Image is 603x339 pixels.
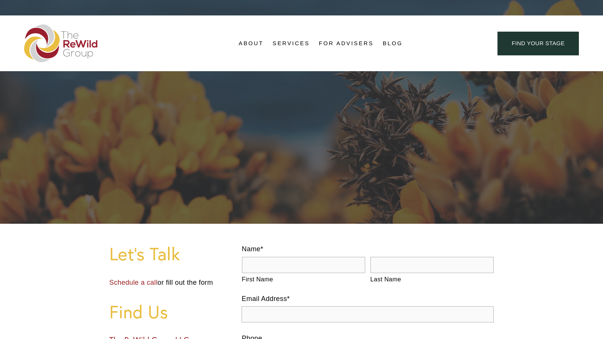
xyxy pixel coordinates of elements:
[272,38,310,49] span: Services
[242,293,494,304] label: Email Address
[497,32,579,55] a: find your stage
[242,257,365,273] input: First Name
[319,38,373,49] a: For Advisers
[242,275,365,284] span: First Name
[383,38,403,49] a: Blog
[239,38,263,49] span: About
[239,38,263,49] a: folder dropdown
[242,244,263,255] legend: Name
[272,38,310,49] a: folder dropdown
[109,302,229,322] h1: Find Us
[24,24,98,62] img: The ReWild Group
[109,279,158,286] a: Schedule a call
[370,257,494,273] input: Last Name
[109,277,229,288] p: or fill out the form
[370,275,494,284] span: Last Name
[109,244,229,264] h1: Let's Talk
